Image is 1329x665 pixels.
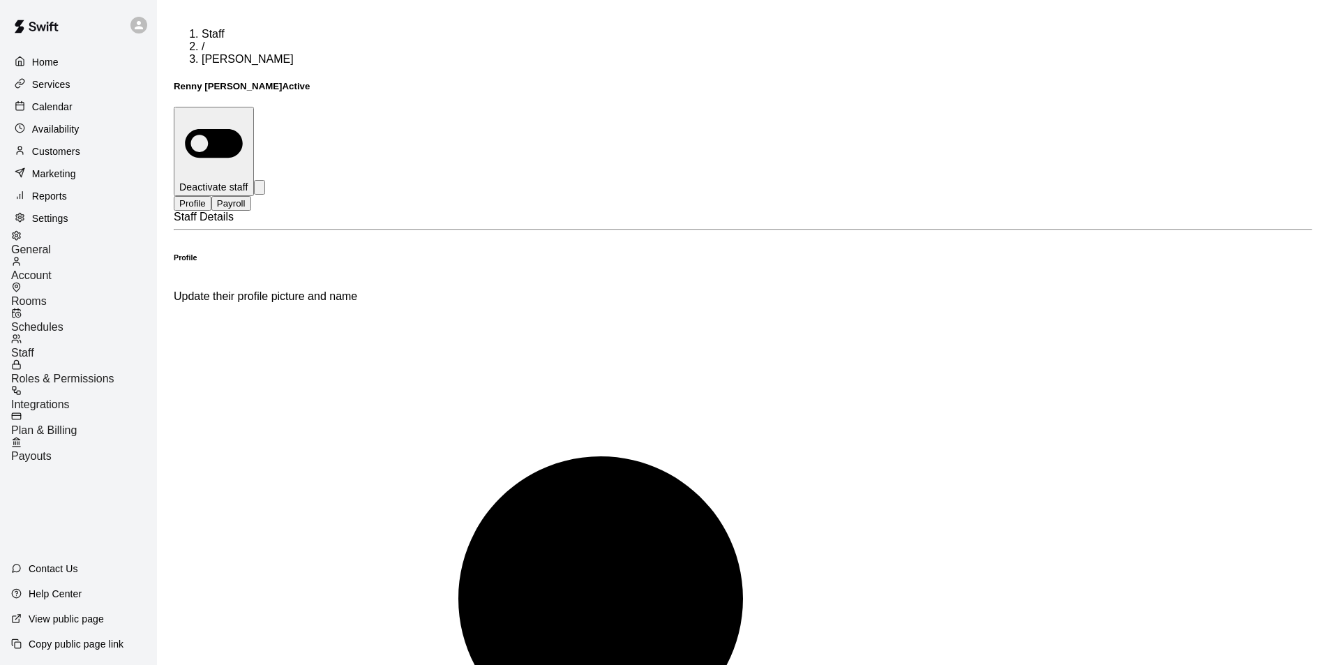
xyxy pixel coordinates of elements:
[11,141,146,162] a: Customers
[32,189,67,203] p: Reports
[11,437,157,463] a: Payouts
[11,308,157,334] a: Schedules
[202,28,225,40] a: Staff
[11,244,51,255] span: General
[11,256,157,282] a: Account
[254,180,265,195] button: select merge strategy
[11,74,146,95] a: Services
[29,612,104,626] p: View public page
[32,100,73,114] p: Calendar
[32,55,59,69] p: Home
[11,334,157,359] a: Staff
[11,163,146,184] a: Marketing
[211,196,251,211] button: Payroll
[11,450,52,462] span: Payouts
[11,230,157,256] a: General
[11,295,47,307] span: Rooms
[174,196,211,211] button: Profile
[32,144,80,158] p: Customers
[202,40,1312,53] li: /
[32,211,68,225] p: Settings
[11,347,34,359] span: Staff
[174,107,1312,196] div: split button
[11,398,70,410] span: Integrations
[11,282,157,308] a: Rooms
[11,269,52,281] span: Account
[174,107,254,196] button: Deactivate staff
[179,180,248,194] p: Deactivate staff
[11,411,157,437] a: Plan & Billing
[11,96,146,117] a: Calendar
[283,81,310,91] span: Active
[174,196,1312,211] div: staff form tabs
[32,122,80,136] p: Availability
[174,211,234,223] span: Staff Details
[11,52,146,73] a: Home
[29,587,82,601] p: Help Center
[11,321,63,333] span: Schedules
[11,385,157,411] a: Integrations
[202,53,294,65] span: [PERSON_NAME]
[11,424,77,436] span: Plan & Billing
[174,81,1312,91] div: Renny [PERSON_NAME]
[11,119,146,140] a: Availability
[174,253,197,262] h6: Profile
[174,28,1312,66] nav: breadcrumb
[174,290,1312,303] p: Update their profile picture and name
[29,562,78,576] p: Contact Us
[32,167,76,181] p: Marketing
[11,373,114,384] span: Roles & Permissions
[29,637,123,651] p: Copy public page link
[32,77,70,91] p: Services
[11,208,146,229] a: Settings
[11,359,157,385] a: Roles & Permissions
[11,186,146,207] a: Reports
